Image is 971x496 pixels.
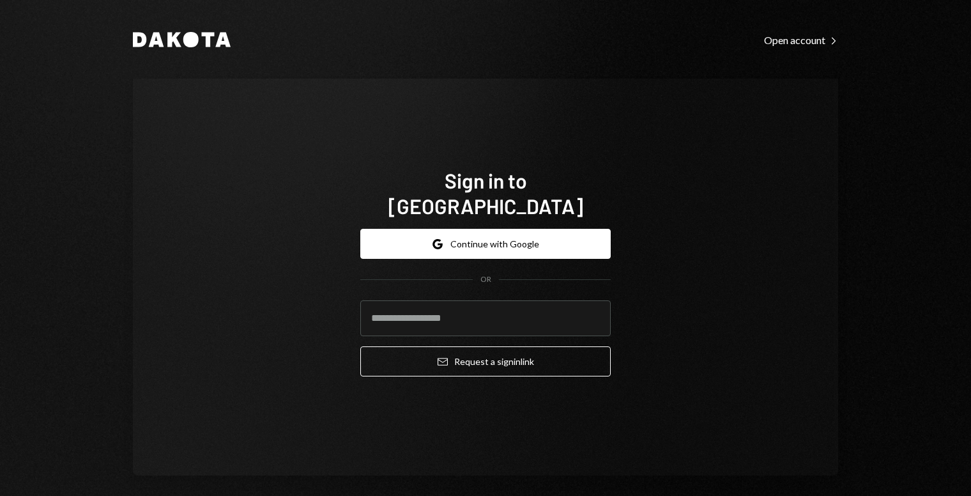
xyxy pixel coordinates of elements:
a: Open account [764,33,838,47]
h1: Sign in to [GEOGRAPHIC_DATA] [360,167,611,219]
button: Continue with Google [360,229,611,259]
button: Request a signinlink [360,346,611,376]
div: OR [480,274,491,285]
div: Open account [764,34,838,47]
